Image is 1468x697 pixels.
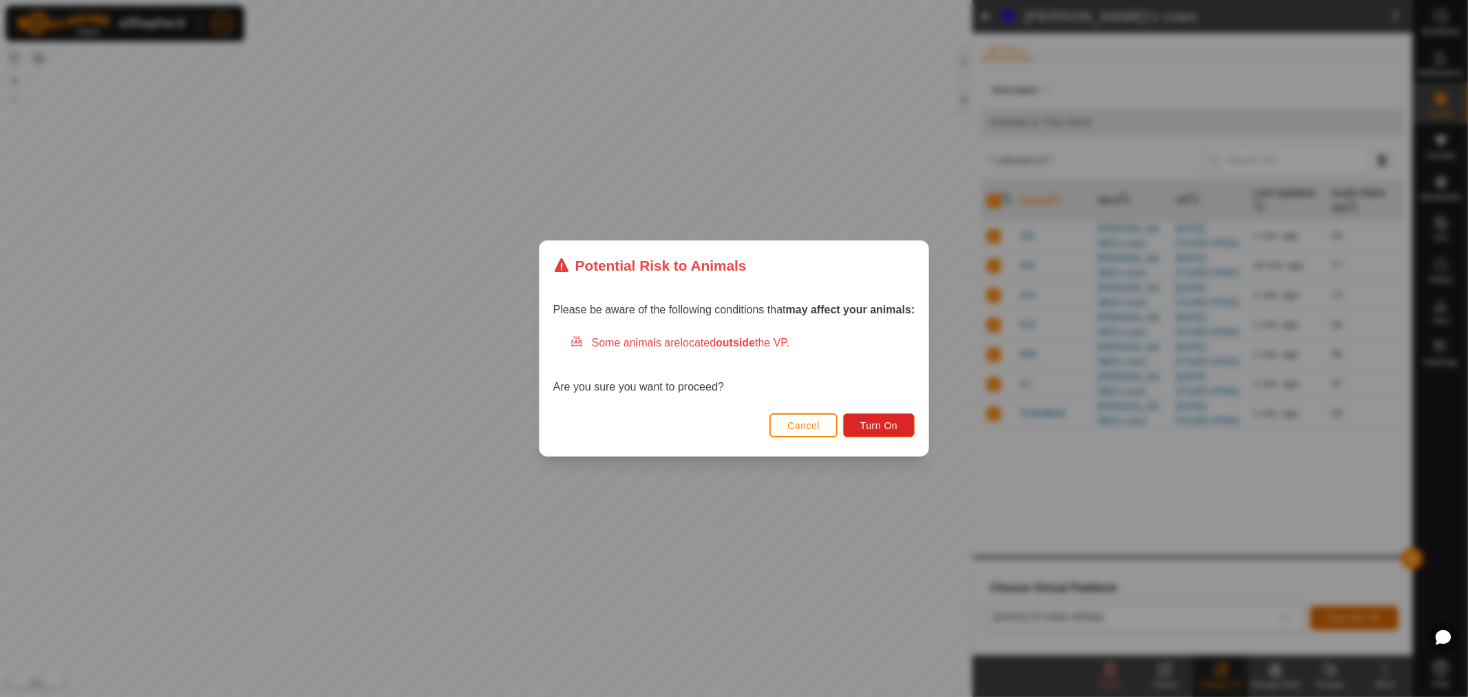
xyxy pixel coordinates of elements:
strong: may affect your animals: [786,304,915,315]
div: Some animals are [570,335,915,351]
span: located the VP. [681,337,790,348]
span: Cancel [787,420,820,431]
div: Potential Risk to Animals [553,255,747,276]
span: Please be aware of the following conditions that [553,304,915,315]
strong: outside [716,337,755,348]
button: Cancel [769,413,838,437]
span: Turn On [860,420,897,431]
button: Turn On [843,413,915,437]
div: Are you sure you want to proceed? [553,335,915,395]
